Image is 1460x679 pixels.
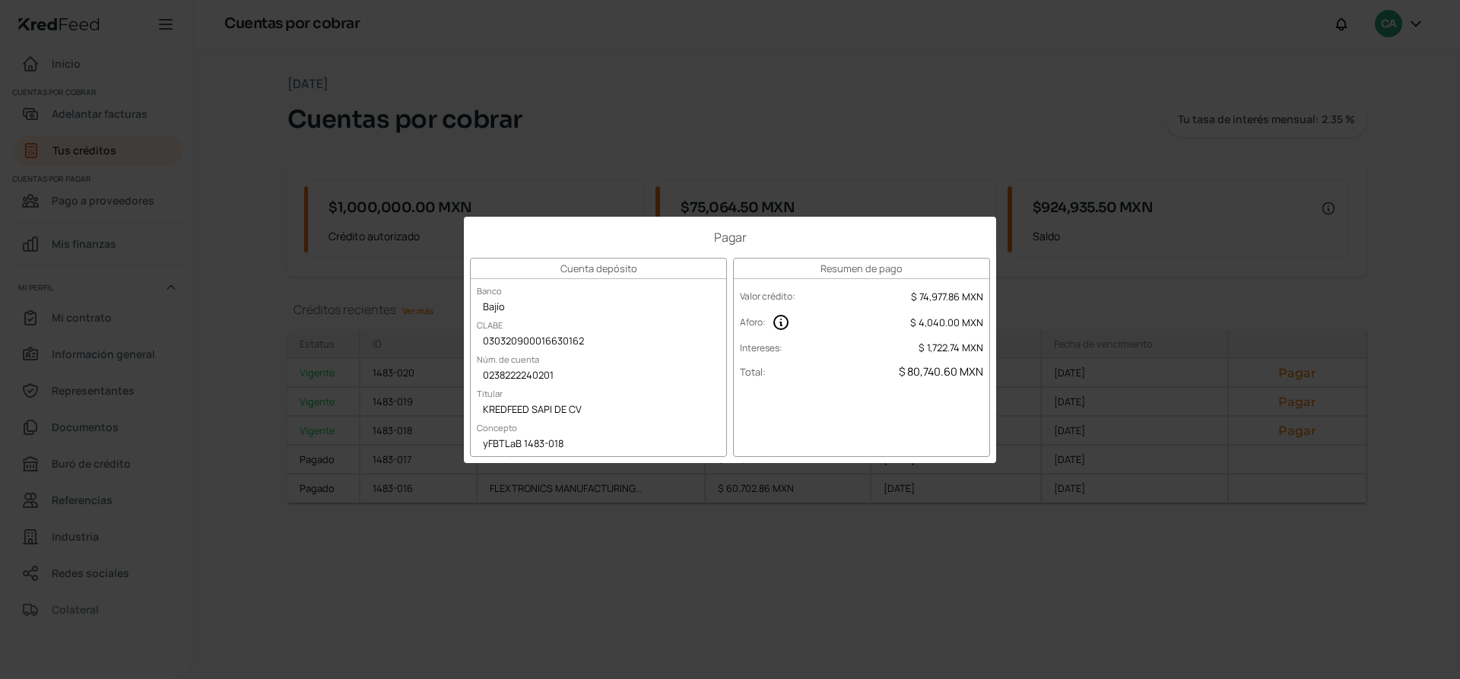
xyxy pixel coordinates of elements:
[910,316,983,329] span: $ 4,040.00 MXN
[470,229,990,246] h1: Pagar
[734,259,989,279] h3: Resumen de pago
[471,297,726,319] div: Bajío
[471,416,523,439] label: Concepto
[471,347,545,371] label: Núm. de cuenta
[471,259,726,279] h3: Cuenta depósito
[471,313,509,337] label: CLABE
[899,364,983,379] span: $ 80,740.60 MXN
[471,331,726,354] div: 030320900016630162
[471,433,726,456] div: yFBTLaB 1483-018
[911,290,983,303] span: $ 74,977.86 MXN
[740,290,795,303] label: Valor crédito :
[740,341,782,354] label: Intereses :
[471,279,508,303] label: Banco
[471,365,726,388] div: 0238222240201
[471,399,726,422] div: KREDFEED SAPI DE CV
[471,382,509,405] label: Titular
[919,341,983,354] span: $ 1,722.74 MXN
[740,365,766,379] label: Total :
[740,316,766,328] label: Aforo :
